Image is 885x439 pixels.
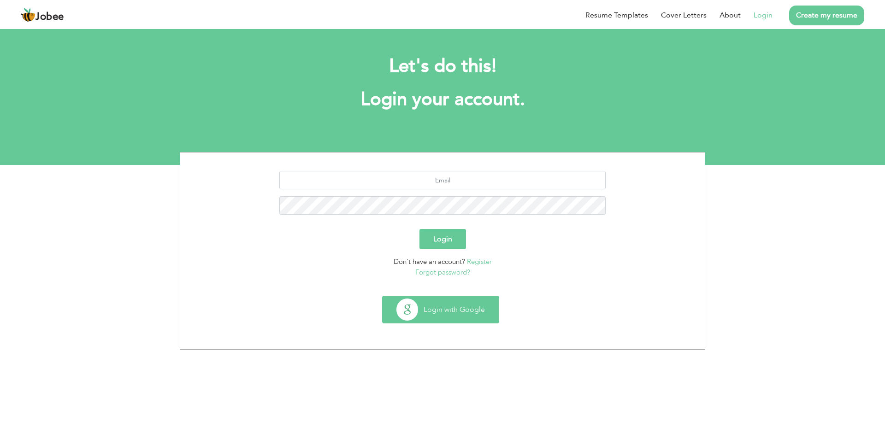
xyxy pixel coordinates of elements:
a: About [720,10,741,21]
button: Login [419,229,466,249]
a: Resume Templates [585,10,648,21]
span: Don't have an account? [394,257,465,266]
a: Create my resume [789,6,864,25]
h2: Let's do this! [194,54,691,78]
a: Jobee [21,8,64,23]
a: Login [754,10,773,21]
span: Jobee [35,12,64,22]
a: Cover Letters [661,10,707,21]
a: Forgot password? [415,268,470,277]
a: Register [467,257,492,266]
button: Login with Google [383,296,499,323]
h1: Login your account. [194,88,691,111]
input: Email [279,171,606,189]
img: jobee.io [21,8,35,23]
